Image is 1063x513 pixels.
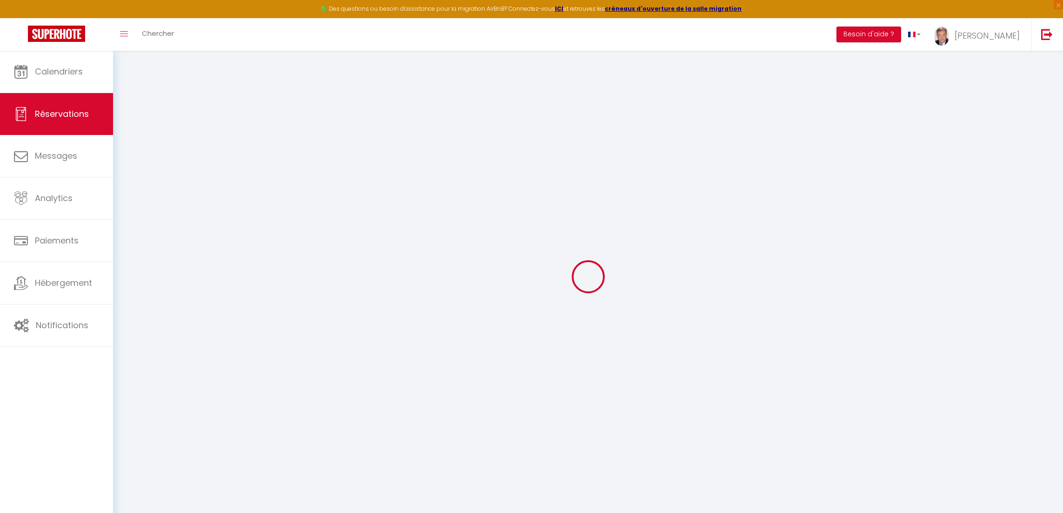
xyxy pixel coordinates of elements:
span: Réservations [35,108,89,120]
span: Calendriers [35,66,83,77]
button: Ouvrir le widget de chat LiveChat [7,4,35,32]
a: créneaux d'ouverture de la salle migration [605,5,742,13]
img: logout [1041,28,1053,40]
span: [PERSON_NAME] [955,30,1020,41]
a: ... [PERSON_NAME] [928,18,1031,51]
span: Messages [35,150,77,162]
span: Analytics [35,192,73,204]
a: ICI [555,5,563,13]
span: Paiements [35,235,79,246]
span: Chercher [142,28,174,38]
span: Hébergement [35,277,92,289]
span: Notifications [36,319,88,331]
a: Chercher [135,18,181,51]
button: Besoin d'aide ? [836,27,901,42]
img: Super Booking [28,26,85,42]
img: ... [935,27,949,46]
